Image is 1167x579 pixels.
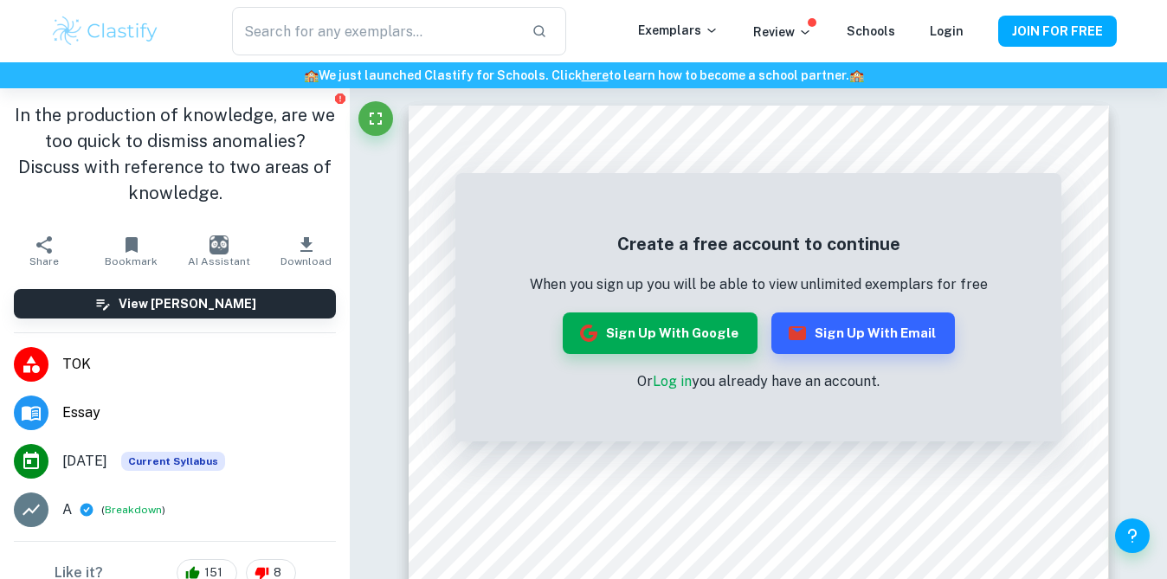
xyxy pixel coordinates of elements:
[232,7,518,55] input: Search for any exemplars...
[280,255,332,267] span: Download
[121,452,225,471] div: This exemplar is based on the current syllabus. Feel free to refer to it for inspiration/ideas wh...
[119,294,256,313] h6: View [PERSON_NAME]
[14,102,336,206] h1: In the production of knowledge, are we too quick to dismiss anomalies? Discuss with reference to ...
[358,101,393,136] button: Fullscreen
[210,235,229,254] img: AI Assistant
[753,23,812,42] p: Review
[653,373,692,389] a: Log in
[771,312,955,354] button: Sign up with Email
[3,66,1164,85] h6: We just launched Clastify for Schools. Click to learn how to become a school partner.
[530,231,988,257] h5: Create a free account to continue
[530,371,988,392] p: Or you already have an account.
[105,255,158,267] span: Bookmark
[121,452,225,471] span: Current Syllabus
[188,255,250,267] span: AI Assistant
[998,16,1117,47] button: JOIN FOR FREE
[175,227,262,275] button: AI Assistant
[87,227,175,275] button: Bookmark
[638,21,719,40] p: Exemplars
[262,227,350,275] button: Download
[849,68,864,82] span: 🏫
[105,502,162,518] button: Breakdown
[563,312,758,354] button: Sign up with Google
[582,68,609,82] a: here
[1115,518,1150,553] button: Help and Feedback
[333,92,346,105] button: Report issue
[29,255,59,267] span: Share
[62,451,107,472] span: [DATE]
[14,289,336,318] button: View [PERSON_NAME]
[101,502,165,518] span: ( )
[62,354,336,375] span: TOK
[530,274,988,295] p: When you sign up you will be able to view unlimited exemplars for free
[930,24,964,38] a: Login
[847,24,895,38] a: Schools
[304,68,319,82] span: 🏫
[62,499,72,520] p: A
[62,402,336,423] span: Essay
[50,14,160,48] img: Clastify logo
